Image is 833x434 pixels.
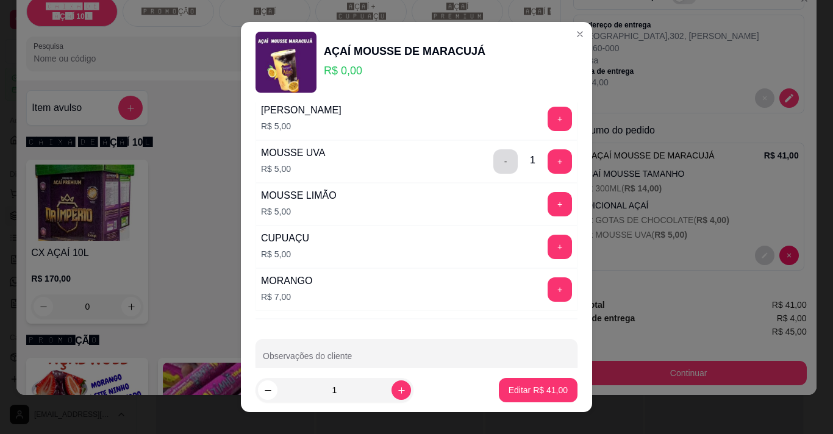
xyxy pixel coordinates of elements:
[256,32,316,93] img: product-image
[509,384,568,396] p: Editar R$ 41,00
[530,153,535,168] div: 1
[493,149,518,174] button: delete
[261,231,309,246] div: CUPUAÇU
[263,355,570,367] input: Observações do cliente
[324,43,485,60] div: AÇAÍ MOUSSE DE MARACUJÁ
[261,188,337,203] div: MOUSSE LIMÃO
[391,380,411,400] button: increase-product-quantity
[548,107,572,131] button: add
[261,291,312,303] p: R$ 7,00
[261,248,309,260] p: R$ 5,00
[570,24,590,44] button: Close
[261,120,341,132] p: R$ 5,00
[499,378,577,402] button: Editar R$ 41,00
[258,380,277,400] button: decrease-product-quantity
[261,205,337,218] p: R$ 5,00
[324,62,485,79] p: R$ 0,00
[548,149,572,174] button: add
[261,274,312,288] div: MORANGO
[548,277,572,302] button: add
[261,146,326,160] div: MOUSSE UVA
[261,103,341,118] div: [PERSON_NAME]
[548,192,572,216] button: add
[261,163,326,175] p: R$ 5,00
[548,235,572,259] button: add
